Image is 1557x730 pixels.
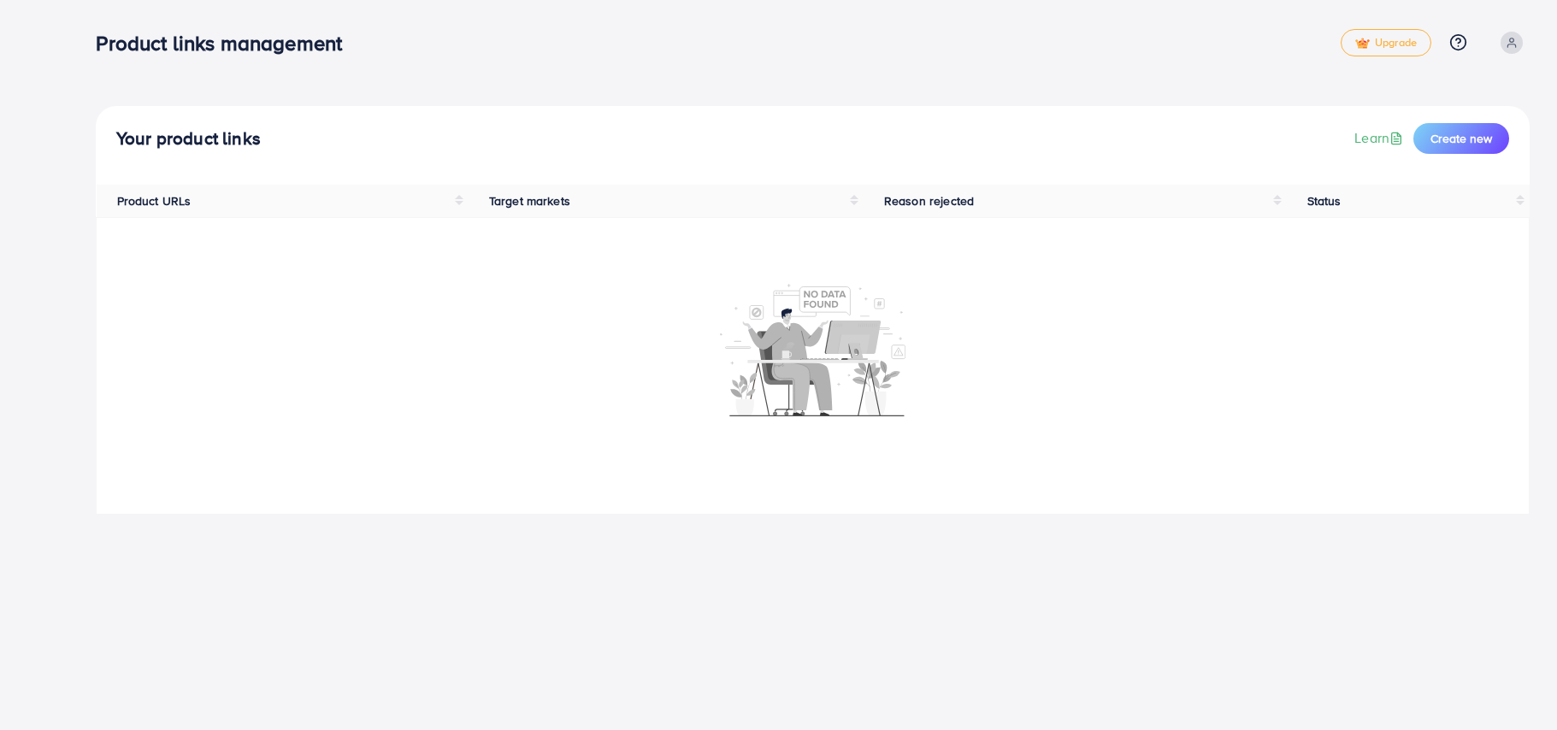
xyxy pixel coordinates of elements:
span: Create new [1430,130,1492,147]
span: Target markets [489,192,570,209]
img: tick [1355,38,1370,50]
a: Learn [1354,128,1407,148]
span: Reason rejected [884,192,974,209]
a: tickUpgrade [1341,29,1431,56]
h3: Product links management [96,31,356,56]
span: Product URLs [117,192,192,209]
img: No account [720,282,906,416]
span: Upgrade [1355,37,1417,50]
span: Status [1307,192,1342,209]
button: Create new [1413,123,1509,154]
h4: Your product links [116,128,261,150]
